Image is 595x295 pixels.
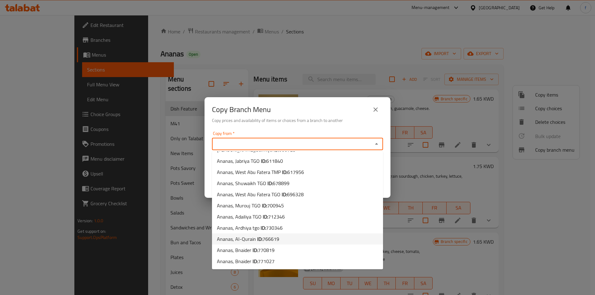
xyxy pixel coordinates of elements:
[266,223,283,232] span: 730346
[258,245,275,255] span: 770819
[253,257,258,266] b: ID:
[258,257,275,266] span: 771027
[212,105,271,115] h2: Copy Branch Menu
[217,157,283,165] span: Ananas, Jabriya TGO
[217,258,275,265] span: Ananas, Bnaider
[212,117,383,124] h6: Copy prices and availability of items or choices from a branch to another
[273,179,289,188] span: 678899
[267,179,273,188] b: ID:
[266,156,283,166] span: 611840
[268,212,285,221] span: 712346
[262,234,279,244] span: 766619
[261,156,266,166] b: ID:
[263,212,268,221] b: ID:
[217,146,296,154] span: [PERSON_NAME],Salmiya
[287,190,304,199] span: 696328
[287,167,304,177] span: 617956
[368,102,383,117] button: close
[267,201,284,210] span: 700945
[253,245,258,255] b: ID:
[217,180,289,187] span: Ananas, Shuwaikh TGO
[257,234,262,244] b: ID:
[262,201,267,210] b: ID:
[282,167,287,177] b: ID:
[372,140,381,148] button: Close
[217,246,275,254] span: Ananas, Bnaider
[217,235,279,243] span: Ananas, Al-Qurain
[217,224,283,232] span: Ananas, Ardhiya tgo
[217,202,284,209] span: Ananas, Murouj TGO
[261,223,266,232] b: ID:
[217,168,304,176] span: Ananas, West Abu Fatera TMP
[217,213,285,220] span: Ananas, Adailiya TGO
[282,190,287,199] b: ID:
[217,191,304,198] span: Ananas, West Abu Fatera TGO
